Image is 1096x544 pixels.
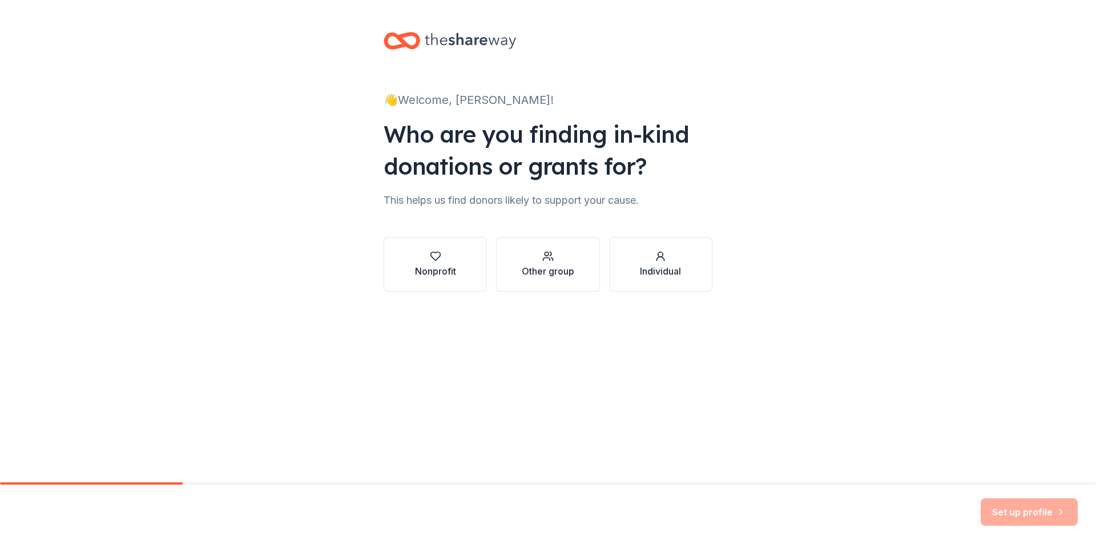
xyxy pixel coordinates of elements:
[384,91,712,109] div: 👋 Welcome, [PERSON_NAME]!
[522,264,574,278] div: Other group
[640,264,681,278] div: Individual
[415,264,456,278] div: Nonprofit
[609,237,712,292] button: Individual
[384,237,487,292] button: Nonprofit
[384,191,712,209] div: This helps us find donors likely to support your cause.
[496,237,599,292] button: Other group
[384,118,712,182] div: Who are you finding in-kind donations or grants for?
